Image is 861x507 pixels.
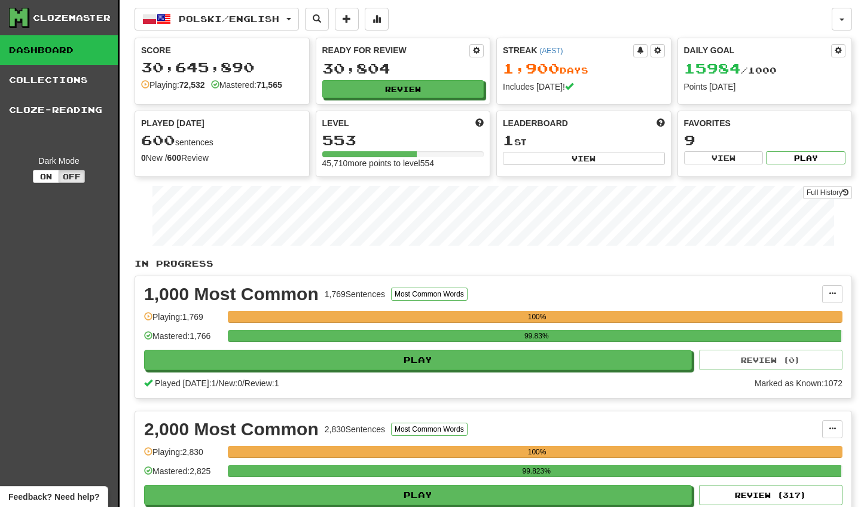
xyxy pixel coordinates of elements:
span: Polski / English [179,14,279,24]
div: Playing: 1,769 [144,311,222,331]
div: 99.83% [231,330,841,342]
span: Leaderboard [503,117,568,129]
div: 100% [231,446,842,458]
button: More stats [365,8,389,30]
div: 2,000 Most Common [144,420,319,438]
div: Includes [DATE]! [503,81,665,93]
button: Review [322,80,484,98]
div: 2,830 Sentences [325,423,385,435]
button: On [33,170,59,183]
div: Ready for Review [322,44,470,56]
span: Played [DATE]: 1 [155,378,216,388]
span: Score more points to level up [475,117,484,129]
button: Off [59,170,85,183]
div: 9 [684,133,846,148]
div: 1,000 Most Common [144,285,319,303]
span: / 1000 [684,65,777,75]
strong: 600 [167,153,181,163]
span: Played [DATE] [141,117,204,129]
strong: 72,532 [179,80,205,90]
div: Points [DATE] [684,81,846,93]
div: 100% [231,311,842,323]
a: (AEST) [539,47,563,55]
a: Full History [803,186,852,199]
span: 1,900 [503,60,560,77]
div: 45,710 more points to level 554 [322,157,484,169]
button: View [684,151,764,164]
button: Polski/English [135,8,299,30]
button: Add sentence to collection [335,8,359,30]
button: Review (0) [699,350,842,370]
div: Mastered: [211,79,282,91]
span: 1 [503,132,514,148]
span: / [242,378,245,388]
div: Playing: 2,830 [144,446,222,466]
div: Mastered: 2,825 [144,465,222,485]
button: Play [144,485,692,505]
div: 30,645,890 [141,60,303,75]
span: 15984 [684,60,741,77]
div: Favorites [684,117,846,129]
button: Play [144,350,692,370]
button: View [503,152,665,165]
span: This week in points, UTC [657,117,665,129]
button: Review (317) [699,485,842,505]
div: Day s [503,61,665,77]
div: st [503,133,665,148]
span: 600 [141,132,175,148]
div: sentences [141,133,303,148]
div: Playing: [141,79,205,91]
button: Most Common Words [391,423,468,436]
div: New / Review [141,152,303,164]
div: Score [141,44,303,56]
strong: 0 [141,153,146,163]
div: Streak [503,44,633,56]
button: Most Common Words [391,288,468,301]
span: New: 0 [218,378,242,388]
div: Clozemaster [33,12,111,24]
button: Play [766,151,845,164]
span: / [216,378,218,388]
div: 553 [322,133,484,148]
button: Search sentences [305,8,329,30]
strong: 71,565 [257,80,282,90]
div: Marked as Known: 1072 [755,377,842,389]
span: Review: 1 [245,378,279,388]
span: Level [322,117,349,129]
p: In Progress [135,258,852,270]
div: 99.823% [231,465,841,477]
div: Mastered: 1,766 [144,330,222,350]
div: Dark Mode [9,155,109,167]
span: Open feedback widget [8,491,99,503]
div: 30,804 [322,61,484,76]
div: 1,769 Sentences [325,288,385,300]
div: Daily Goal [684,44,832,57]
